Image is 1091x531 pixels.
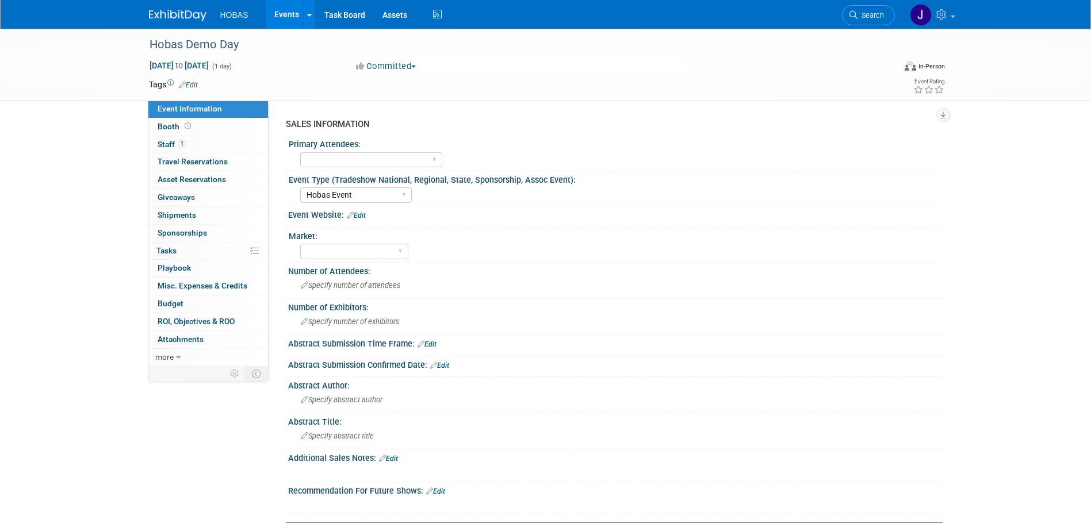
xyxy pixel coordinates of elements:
[288,263,943,277] div: Number of Attendees:
[289,136,937,150] div: Primary Attendees:
[858,11,884,20] span: Search
[913,79,944,84] div: Event Rating
[149,79,198,90] td: Tags
[910,4,932,26] img: Jamie Coe
[158,122,193,131] span: Booth
[158,157,228,166] span: Travel Reservations
[347,211,366,220] a: Edit
[289,228,937,242] div: Market:
[158,175,226,184] span: Asset Reservations
[220,10,248,20] span: HOBAS
[827,60,945,77] div: Event Format
[148,153,268,171] a: Travel Reservations
[288,335,943,350] div: Abstract Submission Time Frame:
[301,432,374,440] span: Specify abstract title
[418,340,437,348] a: Edit
[158,210,196,220] span: Shipments
[182,122,193,130] span: Booth not reserved yet
[148,260,268,277] a: Playbook
[179,81,198,89] a: Edit
[158,317,235,326] span: ROI, Objectives & ROO
[918,62,945,71] div: In-Person
[148,171,268,188] a: Asset Reservations
[158,263,191,272] span: Playbook
[178,140,186,148] span: 1
[352,60,420,72] button: Committed
[289,171,937,186] div: Event Type (Tradeshow National, Regional, State, Sponsorship, Assoc Event):
[148,101,268,118] a: Event Information
[158,104,222,113] span: Event Information
[149,10,206,21] img: ExhibitDay
[158,193,195,202] span: Giveaways
[148,331,268,348] a: Attachments
[146,34,878,55] div: Hobas Demo Day
[155,352,174,361] span: more
[301,395,382,404] span: Specify abstract author
[148,118,268,136] a: Booth
[148,278,268,295] a: Misc. Expenses & Credits
[148,295,268,313] a: Budget
[286,118,934,130] div: SALES INFORMATION
[379,455,398,463] a: Edit
[288,377,943,391] div: Abstract Author:
[148,225,268,242] a: Sponsorships
[148,313,268,330] a: ROI, Objectives & ROO
[225,366,245,381] td: Personalize Event Tab Strip
[244,366,268,381] td: Toggle Event Tabs
[211,63,232,70] span: (1 day)
[156,246,177,255] span: Tasks
[148,349,268,366] a: more
[174,61,185,70] span: to
[842,5,895,25] a: Search
[288,206,943,221] div: Event Website:
[158,281,247,290] span: Misc. Expenses & Credits
[148,136,268,153] a: Staff1
[301,317,399,326] span: Specify number of exhibitors
[148,189,268,206] a: Giveaways
[430,361,449,370] a: Edit
[905,61,916,71] img: Format-Inperson.png
[288,356,943,371] div: Abstract Submission Confirmed Date:
[148,207,268,224] a: Shipments
[158,140,186,149] span: Staff
[148,243,268,260] a: Tasks
[158,228,207,237] span: Sponsorships
[158,299,183,308] span: Budget
[288,413,943,428] div: Abstract Title:
[288,299,943,313] div: Number of Exhibitors:
[301,281,400,290] span: Specify number of attendees
[158,334,204,344] span: Attachments
[149,60,209,71] span: [DATE] [DATE]
[288,482,943,497] div: Recommendation For Future Shows:
[426,487,445,495] a: Edit
[288,449,943,464] div: Additional Sales Notes:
